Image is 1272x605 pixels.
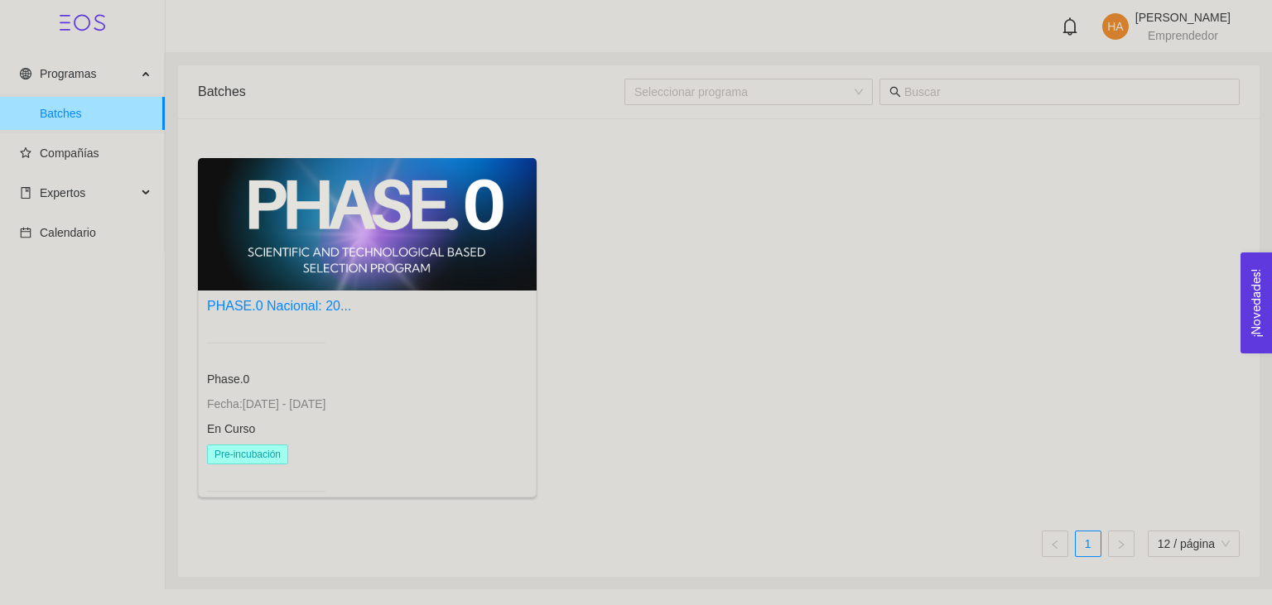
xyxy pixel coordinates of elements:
[1108,531,1135,557] button: right
[207,444,288,464] span: Pre-incubación
[20,68,31,79] span: global
[1061,17,1079,36] span: bell
[889,86,901,98] span: search
[207,299,351,313] a: PHASE.0 Nacional: 20...
[1076,531,1101,556] a: 1
[1075,531,1101,557] li: 1
[1042,531,1068,557] button: left
[207,422,255,435] span: En Curso
[40,186,85,199] span: Expertos
[1148,531,1240,557] div: tamaño de página
[40,67,96,80] span: Programas
[1050,540,1060,550] span: left
[1158,531,1230,556] span: 12 / página
[1042,531,1068,557] li: Página anterior
[20,187,31,199] span: book
[1241,252,1272,353] button: Open Feedback Widget
[1135,11,1231,24] span: [PERSON_NAME]
[1107,13,1123,40] span: HA
[40,226,96,239] span: Calendario
[1148,29,1218,42] span: Emprendedor
[198,68,624,115] div: Batches
[20,147,31,159] span: star
[40,146,99,160] span: Compañías
[40,97,152,130] span: Batches
[904,83,1230,101] input: Buscar
[207,372,249,386] span: Phase.0
[20,227,31,238] span: calendar
[1108,531,1135,557] li: Página siguiente
[207,397,325,411] span: Fecha: [DATE] - [DATE]
[1116,540,1126,550] span: right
